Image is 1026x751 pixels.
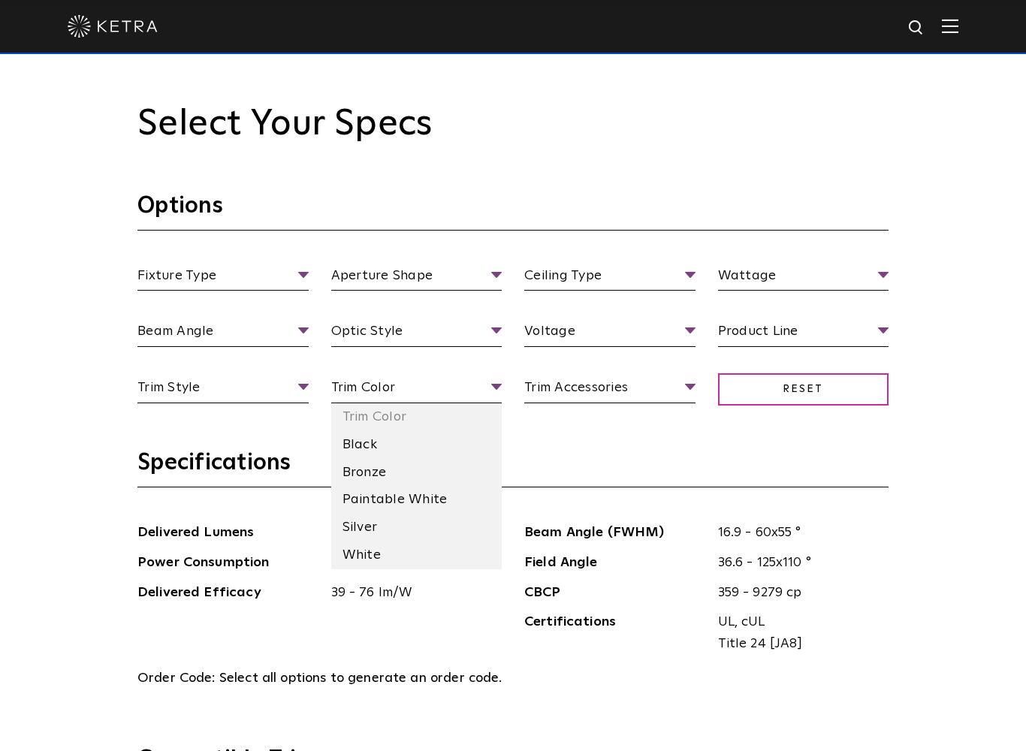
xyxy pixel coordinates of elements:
[718,611,878,633] span: UL, cUL
[219,671,502,685] span: Select all options to generate an order code.
[942,19,958,33] img: Hamburger%20Nav.svg
[707,552,889,574] span: 36.6 - 125x110 °
[137,552,320,574] span: Power Consumption
[331,459,502,487] li: Bronze
[137,321,309,347] span: Beam Angle
[137,265,309,291] span: Fixture Type
[331,265,502,291] span: Aperture Shape
[707,582,889,604] span: 359 - 9279 cp
[320,582,502,604] span: 39 - 76 lm/W
[137,377,309,403] span: Trim Style
[320,522,502,544] span: 414 - 1148 lm
[718,321,889,347] span: Product Line
[707,522,889,544] span: 16.9 - 60x55 °
[137,103,889,146] h2: Select Your Specs
[524,611,707,655] span: Certifications
[524,321,696,347] span: Voltage
[331,541,502,569] li: White
[524,377,696,403] span: Trim Accessories
[524,552,707,574] span: Field Angle
[718,265,889,291] span: Wattage
[137,448,889,487] h3: Specifications
[331,403,502,431] li: Trim Color
[137,671,216,685] span: Order Code:
[331,486,502,514] li: Paintable White
[331,321,502,347] span: Optic Style
[718,633,878,655] span: Title 24 [JA8]
[137,582,320,604] span: Delivered Efficacy
[524,265,696,291] span: Ceiling Type
[907,19,926,38] img: search icon
[331,431,502,459] li: Black
[331,377,502,403] span: Trim Color
[718,373,889,406] span: Reset
[137,192,889,231] h3: Options
[320,552,502,574] span: 9 - 18 W
[524,582,707,604] span: CBCP
[524,522,707,544] span: Beam Angle (FWHM)
[137,522,320,544] span: Delivered Lumens
[68,15,158,38] img: ketra-logo-2019-white
[331,514,502,541] li: Silver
